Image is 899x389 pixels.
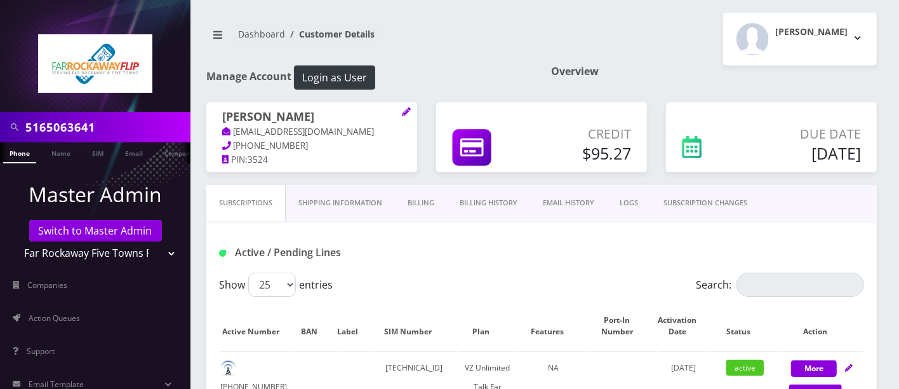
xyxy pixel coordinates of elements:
a: SIM [86,142,110,162]
th: Plan: activate to sort column ascending [458,302,517,350]
h2: [PERSON_NAME] [775,27,848,38]
h1: [PERSON_NAME] [222,110,401,125]
th: Active Number: activate to sort column ascending [220,302,295,350]
a: EMAIL HISTORY [530,185,607,221]
input: Search: [736,273,864,297]
h5: [DATE] [748,144,861,163]
a: SUBSCRIPTION CHANGES [651,185,760,221]
button: Login as User [294,65,375,90]
span: active [726,360,764,376]
span: [DATE] [671,362,696,373]
p: Due Date [748,125,861,144]
th: Action: activate to sort column ascending [781,302,863,350]
input: Search in Company [25,115,187,139]
span: [PHONE_NUMBER] [234,140,309,151]
a: [EMAIL_ADDRESS][DOMAIN_NAME] [222,126,375,139]
a: Email [119,142,149,162]
span: Action Queues [29,313,80,324]
th: BAN: activate to sort column ascending [296,302,336,350]
li: Customer Details [285,27,375,41]
a: Phone [3,142,36,163]
a: Shipping Information [286,185,395,221]
img: Far Rockaway Five Towns Flip [38,34,152,93]
th: SIM Number: activate to sort column ascending [372,302,456,350]
img: Active / Pending Lines [219,250,226,257]
h5: $95.27 [535,144,631,163]
a: Billing [395,185,447,221]
a: Switch to Master Admin [29,220,162,242]
label: Search: [696,273,864,297]
th: Port-In Number: activate to sort column ascending [590,302,656,350]
a: Login as User [291,69,375,83]
h1: Manage Account [206,65,532,90]
select: Showentries [248,273,296,297]
span: Companies [28,280,68,290]
th: Activation Date: activate to sort column ascending [658,302,709,350]
p: Credit [535,125,631,144]
a: Dashboard [238,28,285,40]
button: More [791,360,837,377]
th: Status: activate to sort column ascending [710,302,779,350]
button: [PERSON_NAME] [723,13,877,65]
a: Billing History [447,185,530,221]
a: Company [158,142,201,162]
span: Support [27,346,55,357]
a: LOGS [607,185,651,221]
h1: Active / Pending Lines [219,247,422,259]
img: default.png [220,360,236,376]
h1: Overview [551,65,877,78]
a: Name [45,142,77,162]
a: PIN: [222,154,248,167]
a: Subscriptions [206,185,286,221]
th: Features: activate to sort column ascending [519,302,589,350]
span: 3524 [248,154,268,165]
label: Show entries [219,273,333,297]
th: Label: activate to sort column ascending [337,302,371,350]
nav: breadcrumb [206,21,532,57]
